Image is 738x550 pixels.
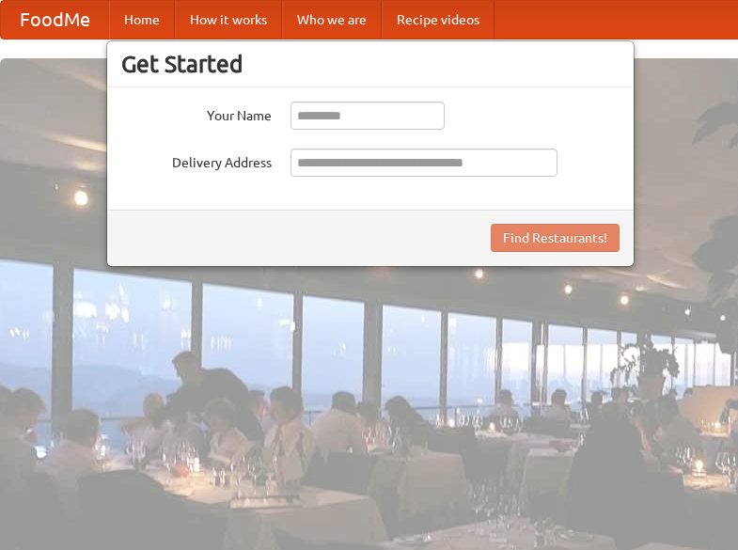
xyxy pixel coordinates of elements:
[491,224,620,252] button: Find Restaurants!
[282,1,382,39] a: Who we are
[175,1,282,39] a: How it works
[121,149,272,172] label: Delivery Address
[382,1,495,39] a: Recipe videos
[121,102,272,125] label: Your Name
[109,1,175,39] a: Home
[1,1,109,39] a: FoodMe
[121,50,620,78] h3: Get Started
